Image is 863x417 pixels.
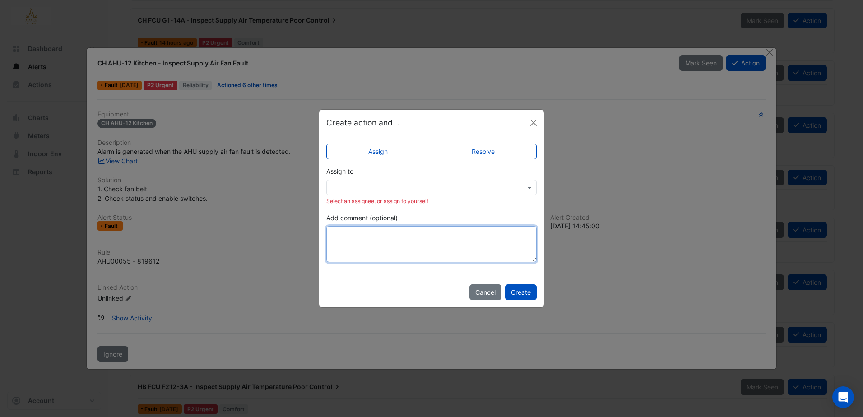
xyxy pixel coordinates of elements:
div: Select an assignee, or assign to yourself [326,197,537,205]
div: Open Intercom Messenger [832,386,854,408]
label: Assign to [326,167,353,176]
h5: Create action and... [326,117,399,129]
button: Create [505,284,537,300]
label: Resolve [430,144,537,159]
label: Add comment (optional) [326,213,398,222]
label: Assign [326,144,430,159]
button: Close [527,116,540,130]
button: Cancel [469,284,501,300]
